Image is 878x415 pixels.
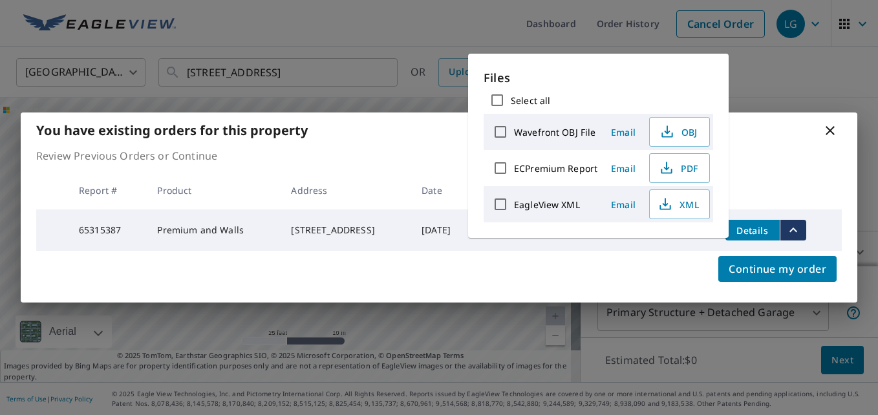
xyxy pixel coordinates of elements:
label: ECPremium Report [514,162,597,175]
button: PDF [649,153,710,183]
label: Select all [511,94,550,107]
button: Email [603,122,644,142]
span: Email [608,162,639,175]
span: Email [608,198,639,211]
button: detailsBtn-65315387 [725,220,780,240]
th: Date [411,171,473,209]
div: [STREET_ADDRESS] [291,224,401,237]
th: Report # [69,171,147,209]
td: [DATE] [411,209,473,251]
button: OBJ [649,117,710,147]
span: XML [658,197,699,212]
p: Files [484,69,713,87]
td: Premium and Walls [147,209,281,251]
span: Email [608,126,639,138]
label: Wavefront OBJ File [514,126,595,138]
button: filesDropdownBtn-65315387 [780,220,806,240]
span: OBJ [658,124,699,140]
label: EagleView XML [514,198,580,211]
th: Address [281,171,411,209]
span: PDF [658,160,699,176]
span: Details [733,224,772,237]
span: Continue my order [729,260,826,278]
button: Email [603,158,644,178]
td: 65315387 [69,209,147,251]
th: Product [147,171,281,209]
p: Review Previous Orders or Continue [36,148,842,164]
b: You have existing orders for this property [36,122,308,139]
button: XML [649,189,710,219]
button: Email [603,195,644,215]
button: Continue my order [718,256,837,282]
